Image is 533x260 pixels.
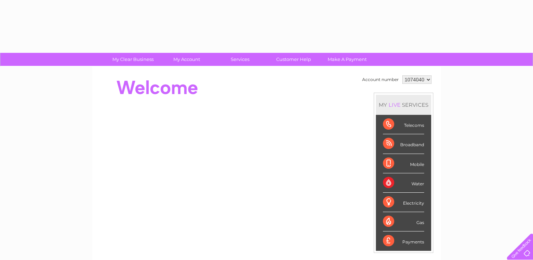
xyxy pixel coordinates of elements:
[360,74,401,86] td: Account number
[265,53,323,66] a: Customer Help
[383,193,424,212] div: Electricity
[387,101,402,108] div: LIVE
[211,53,269,66] a: Services
[376,95,431,115] div: MY SERVICES
[383,231,424,250] div: Payments
[383,154,424,173] div: Mobile
[157,53,216,66] a: My Account
[104,53,162,66] a: My Clear Business
[383,212,424,231] div: Gas
[383,173,424,193] div: Water
[318,53,376,66] a: Make A Payment
[383,134,424,154] div: Broadband
[383,115,424,134] div: Telecoms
